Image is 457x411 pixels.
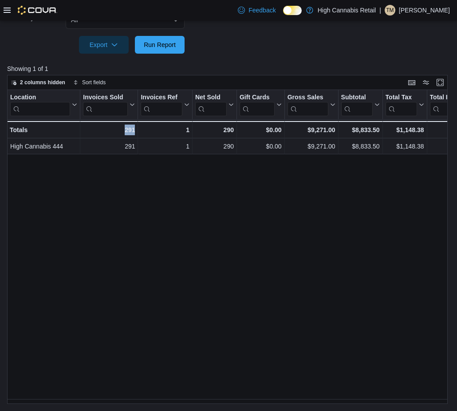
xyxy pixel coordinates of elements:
[386,94,424,116] button: Total Tax
[141,125,189,135] div: 1
[341,141,380,152] div: $8,833.50
[82,79,106,86] span: Sort fields
[240,141,282,152] div: $0.00
[83,94,135,116] button: Invoices Sold
[10,125,77,135] div: Totals
[79,36,129,54] button: Export
[288,125,335,135] div: $9,271.00
[385,5,395,16] div: Tonisha Misuraca
[83,94,128,102] div: Invoices Sold
[288,94,335,116] button: Gross Sales
[195,125,234,135] div: 290
[386,94,417,102] div: Total Tax
[318,5,376,16] p: High Cannabis Retail
[421,77,431,88] button: Display options
[240,94,275,116] div: Gift Card Sales
[341,94,380,116] button: Subtotal
[341,125,380,135] div: $8,833.50
[141,94,182,102] div: Invoices Ref
[141,94,189,116] button: Invoices Ref
[8,77,69,88] button: 2 columns hidden
[10,94,70,102] div: Location
[386,94,417,116] div: Total Tax
[83,94,128,116] div: Invoices Sold
[288,94,328,102] div: Gross Sales
[248,6,276,15] span: Feedback
[386,125,424,135] div: $1,148.38
[435,77,445,88] button: Enter fullscreen
[84,36,123,54] span: Export
[20,79,65,86] span: 2 columns hidden
[240,94,282,116] button: Gift Cards
[288,94,328,116] div: Gross Sales
[283,15,284,16] span: Dark Mode
[406,77,417,88] button: Keyboard shortcuts
[83,125,135,135] div: 291
[141,94,182,116] div: Invoices Ref
[195,94,227,102] div: Net Sold
[83,141,135,152] div: 291
[386,141,424,152] div: $1,148.38
[7,64,452,73] p: Showing 1 of 1
[379,5,381,16] p: |
[283,6,302,15] input: Dark Mode
[288,141,335,152] div: $9,271.00
[141,141,189,152] div: 1
[195,141,234,152] div: 290
[240,94,275,102] div: Gift Cards
[135,36,185,54] button: Run Report
[234,1,279,19] a: Feedback
[10,94,77,116] button: Location
[70,77,109,88] button: Sort fields
[341,94,373,116] div: Subtotal
[10,141,77,152] div: High Cannabis 444
[240,125,282,135] div: $0.00
[386,5,394,16] span: TM
[195,94,227,116] div: Net Sold
[195,94,234,116] button: Net Sold
[10,94,70,116] div: Location
[399,5,450,16] p: [PERSON_NAME]
[18,6,57,15] img: Cova
[144,40,176,49] span: Run Report
[341,94,373,102] div: Subtotal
